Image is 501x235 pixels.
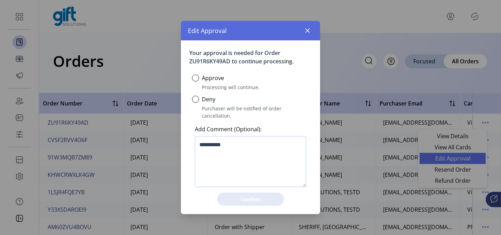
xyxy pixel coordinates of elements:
[189,49,312,57] p: Your approval is needed for Order
[202,74,224,82] label: Approve
[192,105,309,119] span: Purchaser will be notified of order cancellation.
[189,125,262,133] span: Add Comment (Optional):
[202,95,215,103] label: Deny
[188,26,227,36] span: Edit Approval
[192,84,260,91] span: Processing will continue.
[189,57,312,65] p: ZU91R6KY49AD to continue processing.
